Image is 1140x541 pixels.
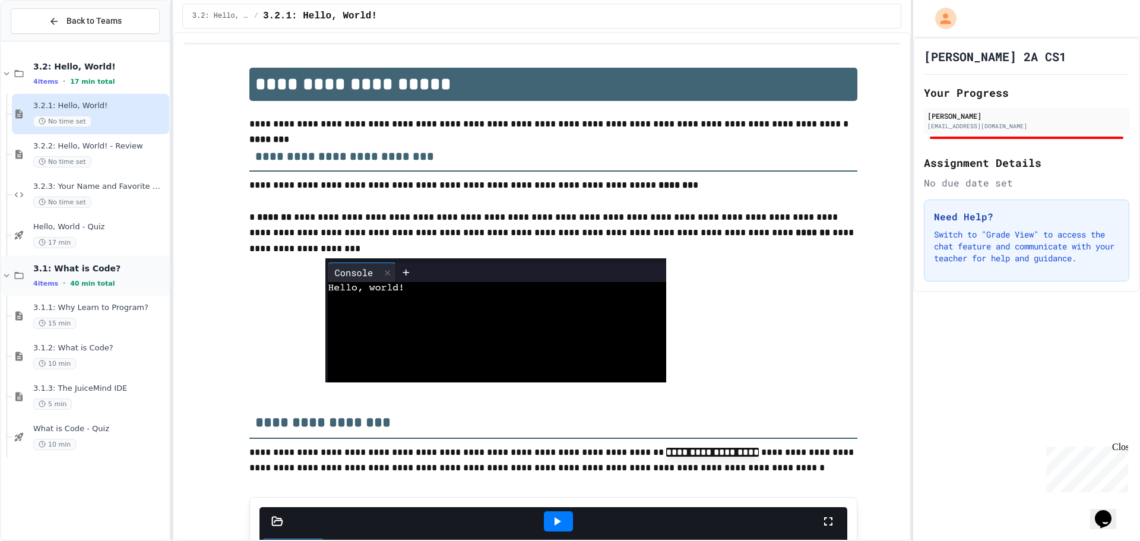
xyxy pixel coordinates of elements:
span: 3.2.1: Hello, World! [263,9,377,23]
span: 4 items [33,78,58,86]
span: 4 items [33,280,58,287]
span: 40 min total [70,280,115,287]
div: [PERSON_NAME] [927,110,1126,121]
iframe: chat widget [1090,493,1128,529]
span: Hello, World - Quiz [33,222,167,232]
span: No time set [33,116,91,127]
span: 3.1: What is Code? [33,263,167,274]
span: 3.2.2: Hello, World! - Review [33,141,167,151]
span: 3.2.1: Hello, World! [33,101,167,111]
span: 17 min [33,237,76,248]
span: 3.2: Hello, World! [33,61,167,72]
p: Switch to "Grade View" to access the chat feature and communicate with your teacher for help and ... [934,229,1119,264]
div: [EMAIL_ADDRESS][DOMAIN_NAME] [927,122,1126,131]
span: 10 min [33,439,76,450]
span: • [63,77,65,86]
span: 15 min [33,318,76,329]
span: 3.2: Hello, World! [192,11,249,21]
span: 3.1.2: What is Code? [33,343,167,353]
iframe: chat widget [1041,442,1128,492]
span: 3.1.1: Why Learn to Program? [33,303,167,313]
h3: Need Help? [934,210,1119,224]
span: 3.1.3: The JuiceMind IDE [33,384,167,394]
span: Back to Teams [66,15,122,27]
span: 10 min [33,358,76,369]
div: No due date set [924,176,1129,190]
span: No time set [33,156,91,167]
span: No time set [33,197,91,208]
button: Back to Teams [11,8,160,34]
div: Chat with us now!Close [5,5,82,75]
div: My Account [923,5,959,32]
h2: Assignment Details [924,154,1129,171]
span: 5 min [33,398,72,410]
span: • [63,279,65,288]
span: 17 min total [70,78,115,86]
h1: [PERSON_NAME] 2A CS1 [924,48,1066,65]
span: What is Code - Quiz [33,424,167,434]
span: / [254,11,258,21]
span: 3.2.3: Your Name and Favorite Movie [33,182,167,192]
h2: Your Progress [924,84,1129,101]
